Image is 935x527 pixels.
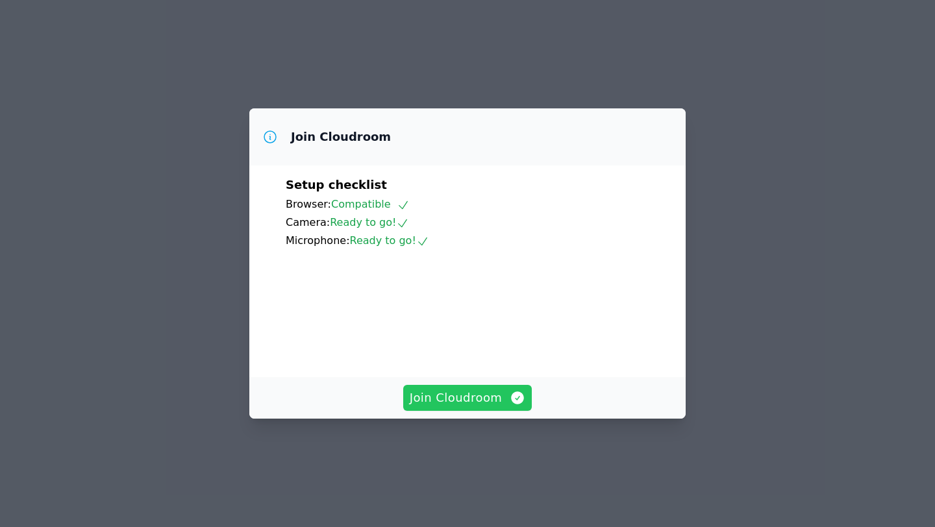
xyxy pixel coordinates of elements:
span: Setup checklist [286,178,387,191]
span: Ready to go! [350,234,429,247]
span: Ready to go! [330,216,409,228]
h3: Join Cloudroom [291,129,391,145]
span: Browser: [286,198,331,210]
button: Join Cloudroom [403,385,532,411]
span: Camera: [286,216,330,228]
span: Join Cloudroom [410,389,526,407]
span: Compatible [331,198,410,210]
span: Microphone: [286,234,350,247]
